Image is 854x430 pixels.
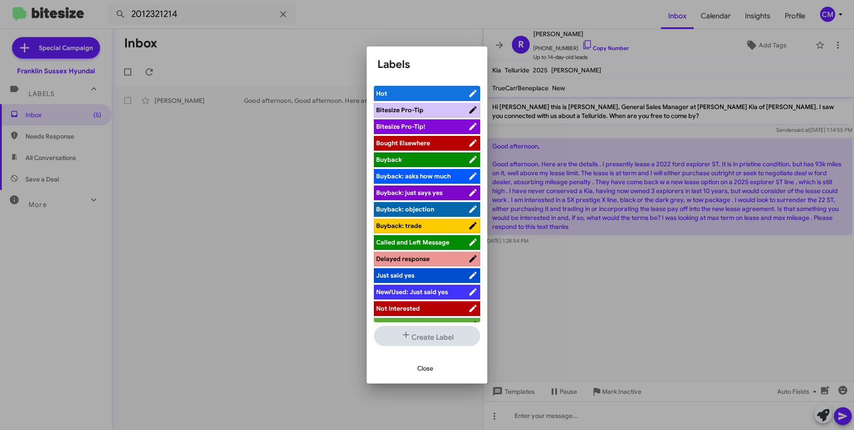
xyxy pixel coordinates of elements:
span: Hot [376,89,387,97]
span: Buyback: asks how much [376,172,451,180]
span: Buyback: just says yes [376,189,443,197]
span: Bitesize Pro-Tip! [376,122,425,131]
h1: Labels [377,57,477,72]
span: Buyback: trade [376,222,422,230]
span: Close [417,360,433,376]
button: Close [410,360,440,376]
span: Objections [376,321,410,329]
span: New/Used: Just said yes [376,288,448,296]
span: Delayed response [376,255,430,263]
span: Bought Elsewhere [376,139,430,147]
span: Buyback [376,156,402,164]
span: Buyback: objection [376,205,434,213]
span: Just said yes [376,271,414,279]
span: Not Interested [376,304,420,312]
span: Bitesize Pro-Tip [376,106,423,114]
button: Create Label [374,326,480,346]
span: Called and Left Message [376,238,449,246]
